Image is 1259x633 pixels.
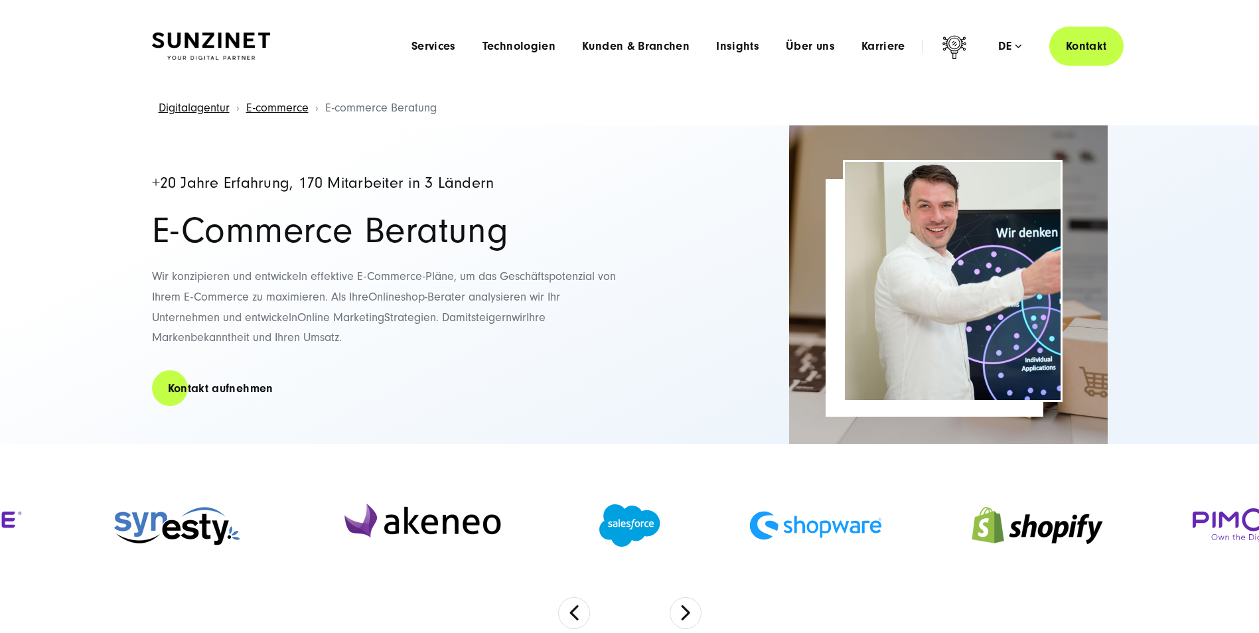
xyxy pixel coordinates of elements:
[246,101,309,115] a: E-commerce
[159,101,230,115] a: Digitalagentur
[845,162,1061,400] img: E-Commerce Beratung Header | Mitarbeiter erklärt etwas vor einem Bildschirm
[749,511,882,540] img: Shopware Partner Agentur - Digitalagentur SUNZINET
[152,290,560,324] span: hop-Berater analysieren wir Ihr Unternehmen und entwickeln
[297,311,384,324] span: Online Marketing
[152,175,617,192] h4: +20 Jahre Erfahrung, 170 Mitarbeiter in 3 Ländern
[789,125,1108,444] img: Full-Service Digitalagentur SUNZINET - E-Commerce Beratung_2
[670,597,702,629] button: Next
[111,500,244,551] img: Synesty Agentur - Digitalagentur für Systemintegration und Prozessautomatisierung SUNZINET
[482,40,555,53] a: Technologien
[152,370,289,407] a: Kontakt aufnehmen
[599,504,660,547] img: Salesforce Partner Agentur - Digitalagentur SUNZINET
[861,40,905,53] a: Karriere
[971,490,1104,561] img: Shopify Partner Agentur - Digitalagentur SUNZINET
[1049,27,1124,66] a: Kontakt
[411,40,456,53] a: Services
[152,269,616,304] span: Wir konzipieren und entwickeln effektive E-Commerce-Pläne, um das Geschäftspotenzial von Ihrem E-...
[152,212,617,249] h1: E-Commerce Beratung
[368,290,406,304] span: Onlines
[333,492,510,559] img: Akeneo Partner Agentur - Digitalagentur für Pim-Implementierung SUNZINET
[325,101,437,115] span: E-commerce Beratung
[152,33,270,60] img: SUNZINET Full Service Digital Agentur
[436,311,471,324] span: . Damit
[786,40,835,53] a: Über uns
[716,40,759,53] a: Insights
[582,40,690,53] a: Kunden & Branchen
[558,597,590,629] button: Previous
[998,40,1021,53] div: de
[471,311,512,324] span: steigern
[512,311,526,324] span: wir
[384,311,436,324] span: Strategien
